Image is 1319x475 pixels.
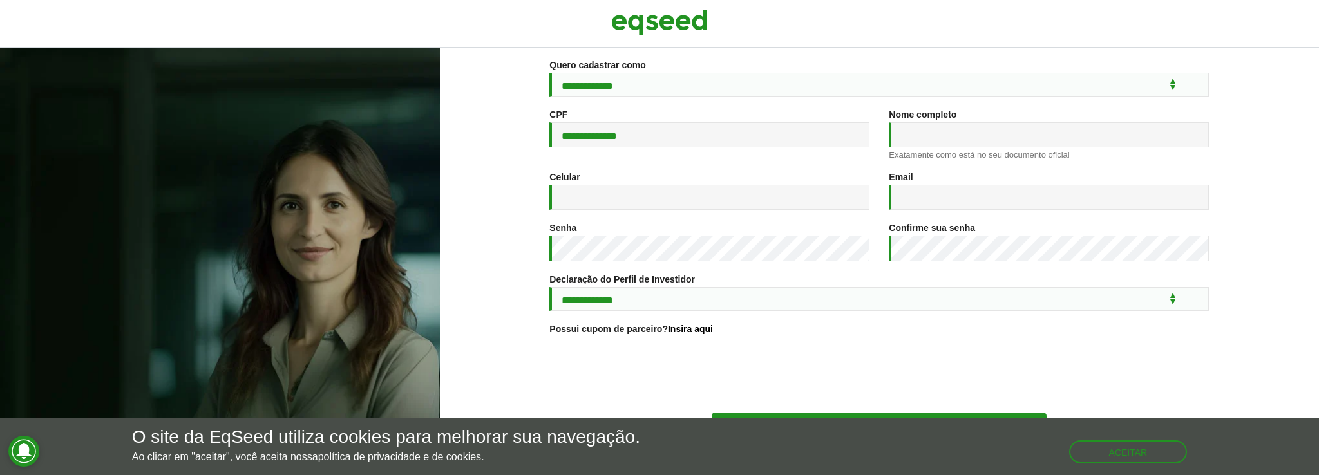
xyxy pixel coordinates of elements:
[549,172,580,182] label: Celular
[549,61,645,70] label: Quero cadastrar como
[668,324,713,333] a: Insira aqui
[889,172,913,182] label: Email
[549,324,713,333] label: Possui cupom de parceiro?
[549,223,576,232] label: Senha
[1069,440,1188,463] button: Aceitar
[132,451,640,463] p: Ao clicar em "aceitar", você aceita nossa .
[889,223,975,232] label: Confirme sua senha
[132,427,640,447] h5: O site da EqSeed utiliza cookies para melhorar sua navegação.
[781,349,977,400] iframe: reCAPTCHA
[549,110,567,119] label: CPF
[889,151,1209,159] div: Exatamente como está no seu documento oficial
[611,6,708,39] img: EqSeed Logo
[318,452,482,462] a: política de privacidade e de cookies
[712,413,1047,440] button: Cadastre-se
[889,110,956,119] label: Nome completo
[549,275,695,284] label: Declaração do Perfil de Investidor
